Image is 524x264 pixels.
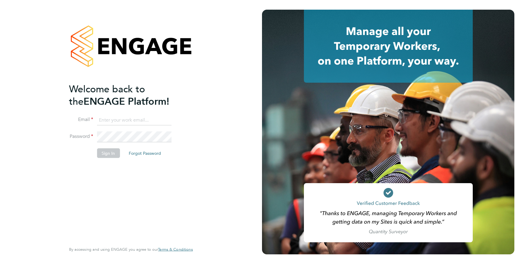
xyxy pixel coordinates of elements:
button: Forgot Password [124,148,166,158]
h2: ENGAGE Platform! [69,83,187,107]
label: Password [69,133,93,140]
span: By accessing and using ENGAGE you agree to our [69,247,193,252]
input: Enter your work email... [97,115,171,126]
span: Welcome back to the [69,83,145,107]
a: Terms & Conditions [158,247,193,252]
label: Email [69,116,93,123]
button: Sign In [97,148,120,158]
